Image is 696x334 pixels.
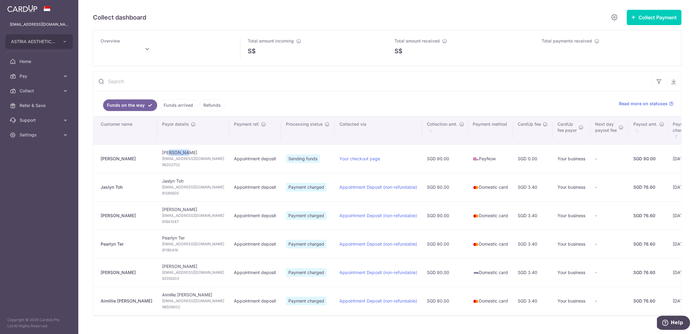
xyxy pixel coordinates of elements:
td: Your business [553,258,590,287]
th: CardUpfee payor [553,116,590,144]
span: S$ [394,46,402,56]
td: SGD 80.00 [422,230,468,258]
span: Overview [101,38,120,43]
span: [EMAIL_ADDRESS][DOMAIN_NAME] [162,213,224,219]
iframe: Opens a widget where you can find more information [657,316,690,331]
span: 81285605 [162,190,224,196]
td: Aimillie [PERSON_NAME] [157,287,229,315]
div: [PERSON_NAME] [101,213,152,219]
th: Payout amt. : activate to sort column ascending [628,116,668,144]
td: [PERSON_NAME] [157,258,229,287]
div: SGD 76.60 [633,184,663,190]
span: [EMAIL_ADDRESS][DOMAIN_NAME] [162,184,224,190]
span: Pay [20,73,60,79]
td: Appointment deposit [229,230,281,258]
span: Settings [20,132,60,138]
span: Total payments received [542,38,592,43]
span: Payment charged [286,297,327,305]
div: SGD 76.60 [633,298,663,304]
td: Your business [553,230,590,258]
td: SGD 80.00 [422,201,468,230]
span: Home [20,58,60,65]
td: SGD 80.00 [422,144,468,173]
a: Refunds [199,99,225,111]
span: [EMAIL_ADDRESS][DOMAIN_NAME] [162,298,224,304]
th: Payor details [157,116,229,144]
span: Total amount incoming [248,38,294,43]
img: CardUp [7,5,37,12]
td: - [590,230,628,258]
td: Appointment deposit [229,201,281,230]
a: Appointment Deposit (non-refundable) [339,184,417,190]
img: visa-sm-192604c4577d2d35970c8ed26b86981c2741ebd56154ab54ad91a526f0f24972.png [473,270,479,276]
input: Search [93,72,652,91]
button: ASTRIA AESTHETICS PTE. LTD. [6,34,73,49]
a: Appointment Deposit (non-refundable) [339,213,417,218]
td: Your business [553,173,590,201]
p: [EMAIL_ADDRESS][DOMAIN_NAME] [10,21,68,28]
span: Total amount received [394,38,440,43]
button: Collect Payment [627,10,681,25]
a: Appointment Deposit (non-refundable) [339,241,417,247]
span: Processing status [286,121,323,127]
span: 81841047 [162,219,224,225]
th: Collection amt. : activate to sort column ascending [422,116,468,144]
td: Jaslyn Toh [157,173,229,201]
a: Your checkout page [339,156,380,161]
th: Customer name [93,116,157,144]
td: Your business [553,144,590,173]
span: Payor details [162,121,189,127]
td: Your business [553,201,590,230]
span: Refer & Save [20,102,60,109]
th: Payment method [468,116,513,144]
td: SGD 3.40 [513,201,553,230]
div: SGD 76.60 [633,213,663,219]
td: Domestic card [468,230,513,258]
td: Appointment deposit [229,173,281,201]
span: Help [14,4,26,10]
td: SGD 3.40 [513,230,553,258]
span: CardUp fee [518,121,541,127]
td: - [590,173,628,201]
span: [EMAIL_ADDRESS][DOMAIN_NAME] [162,269,224,276]
th: Processing status [281,116,335,144]
span: Payment charged [286,183,327,191]
span: 96202702 [162,162,224,168]
td: Appointment deposit [229,258,281,287]
a: Funds on the way [103,99,157,111]
a: Read more on statuses [619,101,674,107]
img: mastercard-sm-87a3fd1e0bddd137fecb07648320f44c262e2538e7db6024463105ddbc961eb2.png [473,241,479,247]
span: Collect [20,88,60,94]
td: Appointment deposit [229,144,281,173]
span: Payment charged [286,240,327,248]
img: paynow-md-4fe65508ce96feda548756c5ee0e473c78d4820b8ea51387c6e4ad89e58a5e61.png [473,156,479,162]
td: Domestic card [468,258,513,287]
span: Payment charged [286,211,327,220]
h5: Collect dashboard [93,13,146,22]
td: - [590,144,628,173]
td: - [590,258,628,287]
th: Next daypayout fee [590,116,628,144]
td: SGD 0.00 [513,144,553,173]
div: [PERSON_NAME] [101,269,152,276]
span: Payment ref. [234,121,259,127]
td: - [590,287,628,315]
td: SGD 80.00 [422,287,468,315]
div: Aimillie [PERSON_NAME] [101,298,152,304]
span: 98509002 [162,304,224,310]
th: CardUp fee [513,116,553,144]
th: Payment ref. [229,116,281,144]
div: SGD 80.00 [633,156,663,162]
td: Domestic card [468,173,513,201]
th: Collected via [335,116,422,144]
td: [PERSON_NAME] [157,144,229,173]
span: 91190416 [162,247,224,253]
span: S$ [248,46,256,56]
img: mastercard-sm-87a3fd1e0bddd137fecb07648320f44c262e2538e7db6024463105ddbc961eb2.png [473,184,479,191]
td: SGD 3.40 [513,287,553,315]
span: Payment charged [286,268,327,277]
td: Pearlyn Ter [157,230,229,258]
div: Pearlyn Ter [101,241,152,247]
td: PayNow [468,144,513,173]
